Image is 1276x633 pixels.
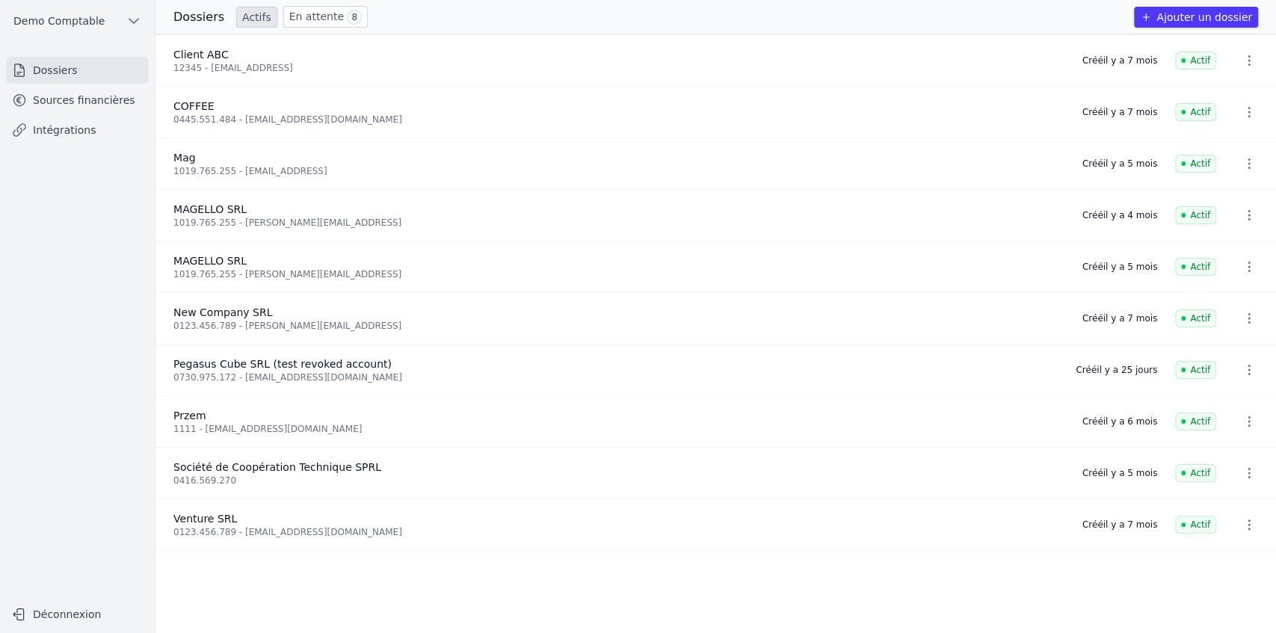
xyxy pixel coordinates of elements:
[1175,258,1216,276] span: Actif
[173,100,215,112] span: COFFEE
[1175,309,1216,327] span: Actif
[173,217,1064,229] div: 1019.765.255 - [PERSON_NAME][EMAIL_ADDRESS]
[1082,158,1157,170] div: Créé il y a 5 mois
[347,10,362,25] span: 8
[1082,55,1157,67] div: Créé il y a 7 mois
[1175,413,1216,430] span: Actif
[236,7,277,28] a: Actifs
[1175,361,1216,379] span: Actif
[173,513,237,525] span: Venture SRL
[6,602,149,626] button: Déconnexion
[1175,464,1216,482] span: Actif
[173,358,392,370] span: Pegasus Cube SRL (test revoked account)
[6,87,149,114] a: Sources financières
[1082,467,1157,479] div: Créé il y a 5 mois
[173,371,1058,383] div: 0730.975.172 - [EMAIL_ADDRESS][DOMAIN_NAME]
[173,203,247,215] span: MAGELLO SRL
[1175,52,1216,70] span: Actif
[173,475,1064,487] div: 0416.569.270
[1175,516,1216,534] span: Actif
[173,114,1064,126] div: 0445.551.484 - [EMAIL_ADDRESS][DOMAIN_NAME]
[1175,103,1216,121] span: Actif
[1082,261,1157,273] div: Créé il y a 5 mois
[173,268,1064,280] div: 1019.765.255 - [PERSON_NAME][EMAIL_ADDRESS]
[173,526,1064,538] div: 0123.456.789 - [EMAIL_ADDRESS][DOMAIN_NAME]
[173,165,1064,177] div: 1019.765.255 - [EMAIL_ADDRESS]
[1082,106,1157,118] div: Créé il y a 7 mois
[173,62,1064,74] div: 12345 - [EMAIL_ADDRESS]
[1134,7,1258,28] button: Ajouter un dossier
[6,57,149,84] a: Dossiers
[6,9,149,33] button: Demo Comptable
[173,152,196,164] span: Mag
[1076,364,1157,376] div: Créé il y a 25 jours
[1175,155,1216,173] span: Actif
[173,410,206,422] span: Przem
[6,117,149,143] a: Intégrations
[173,49,229,61] span: Client ABC
[283,6,368,28] a: En attente 8
[173,306,272,318] span: New Company SRL
[13,13,105,28] span: Demo Comptable
[1082,416,1157,427] div: Créé il y a 6 mois
[1082,209,1157,221] div: Créé il y a 4 mois
[1082,519,1157,531] div: Créé il y a 7 mois
[1082,312,1157,324] div: Créé il y a 7 mois
[1175,206,1216,224] span: Actif
[173,8,224,26] h3: Dossiers
[173,255,247,267] span: MAGELLO SRL
[173,423,1064,435] div: 1111 - [EMAIL_ADDRESS][DOMAIN_NAME]
[173,320,1064,332] div: 0123.456.789 - [PERSON_NAME][EMAIL_ADDRESS]
[173,461,381,473] span: Société de Coopération Technique SPRL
